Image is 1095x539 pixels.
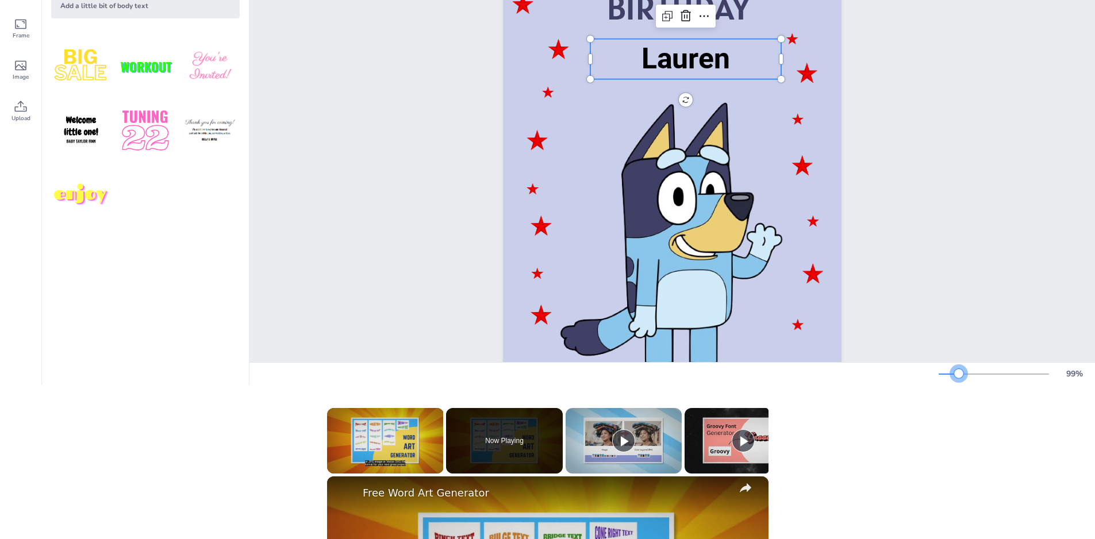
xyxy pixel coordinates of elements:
img: 1B4LbXY.png [116,101,175,161]
div: 99 % [1061,368,1088,379]
span: Frame [13,31,29,40]
img: M7yqmqo.png [51,165,111,225]
span: Lauren [641,42,730,76]
span: Upload [11,114,30,123]
div: Video Player [327,408,444,473]
span: Image [13,72,29,82]
a: channel logo [334,483,357,506]
button: share [735,478,756,498]
button: Play [732,429,755,452]
img: XdJCRjX.png [116,37,175,97]
span: Now Playing [485,437,524,444]
img: style1.png [51,37,111,97]
a: Free Word Art Generator [363,487,729,499]
button: Play [612,429,635,452]
img: GNLDUe7.png [51,101,111,161]
img: K4iXMrW.png [180,101,240,161]
img: BBMXfK6.png [180,37,240,97]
